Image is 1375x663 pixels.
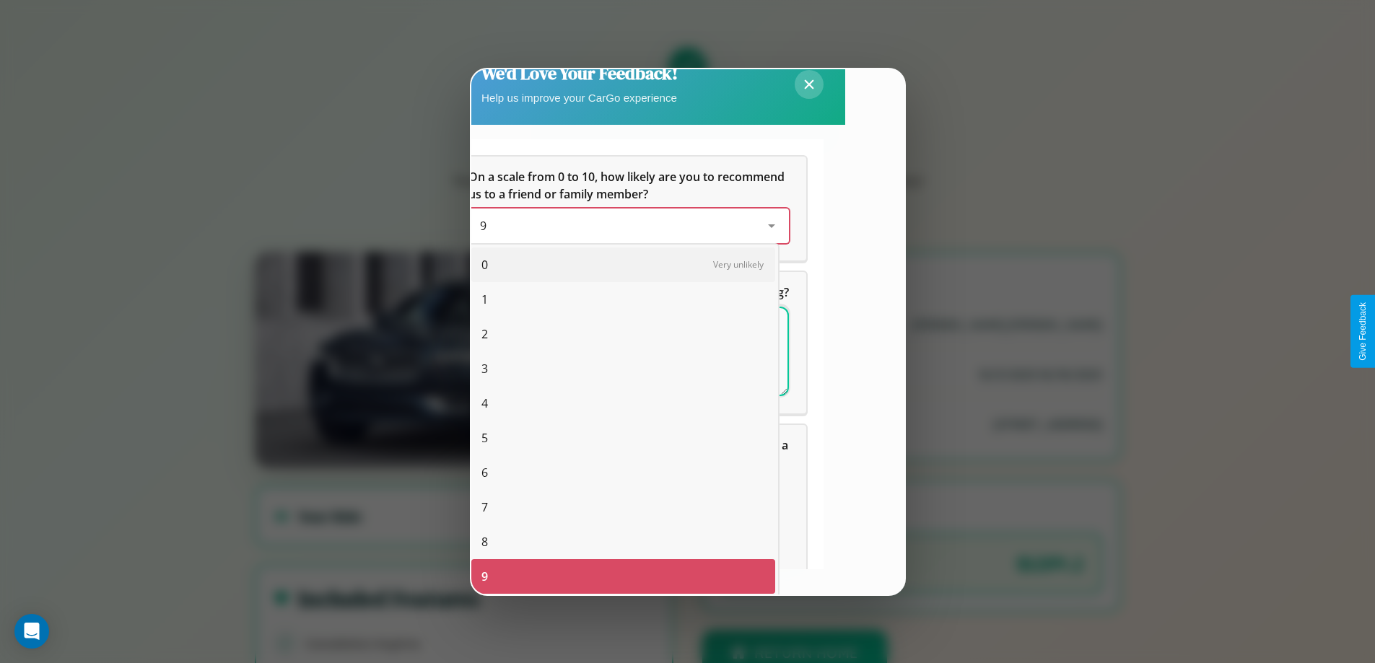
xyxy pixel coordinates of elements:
div: 1 [471,282,775,317]
div: 9 [471,559,775,594]
div: 4 [471,386,775,421]
h2: We'd Love Your Feedback! [481,61,678,85]
span: 3 [481,360,488,377]
span: Very unlikely [713,258,764,271]
span: 0 [481,256,488,273]
div: On a scale from 0 to 10, how likely are you to recommend us to a friend or family member? [468,208,789,243]
span: On a scale from 0 to 10, how likely are you to recommend us to a friend or family member? [468,169,787,202]
div: 2 [471,317,775,351]
span: 1 [481,291,488,308]
p: Help us improve your CarGo experience [481,88,678,107]
span: 9 [480,218,486,234]
span: 4 [481,395,488,412]
div: 8 [471,524,775,559]
div: Open Intercom Messenger [14,614,49,649]
span: Which of the following features do you value the most in a vehicle? [468,437,791,470]
div: 10 [471,594,775,628]
div: On a scale from 0 to 10, how likely are you to recommend us to a friend or family member? [451,157,806,260]
div: 6 [471,455,775,490]
span: 2 [481,325,488,343]
div: 3 [471,351,775,386]
div: 0 [471,247,775,282]
span: 9 [481,568,488,585]
h5: On a scale from 0 to 10, how likely are you to recommend us to a friend or family member? [468,168,789,203]
span: 5 [481,429,488,447]
span: 7 [481,499,488,516]
span: What can we do to make your experience more satisfying? [468,284,789,300]
span: 6 [481,464,488,481]
span: 8 [481,533,488,550]
div: 5 [471,421,775,455]
div: 7 [471,490,775,524]
div: Give Feedback [1358,302,1368,361]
